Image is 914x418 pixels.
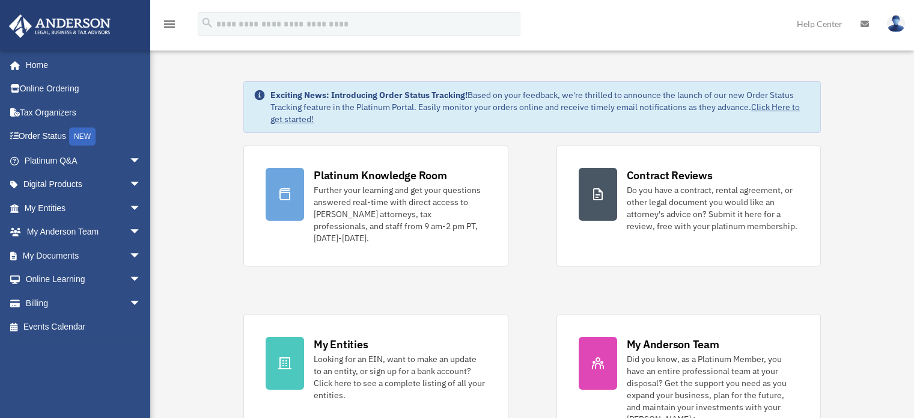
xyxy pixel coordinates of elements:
a: Billingarrow_drop_down [8,291,159,315]
a: Events Calendar [8,315,159,339]
a: Digital Productsarrow_drop_down [8,173,159,197]
div: Looking for an EIN, want to make an update to an entity, or sign up for a bank account? Click her... [314,353,486,401]
i: menu [162,17,177,31]
a: Online Ordering [8,77,159,101]
a: Order StatusNEW [8,124,159,149]
a: Home [8,53,153,77]
span: arrow_drop_down [129,149,153,173]
a: Platinum Knowledge Room Further your learning and get your questions answered real-time with dire... [243,146,508,266]
div: Contract Reviews [627,168,713,183]
a: Online Learningarrow_drop_down [8,268,159,292]
a: My Entitiesarrow_drop_down [8,196,159,220]
a: Tax Organizers [8,100,159,124]
div: My Entities [314,337,368,352]
a: menu [162,21,177,31]
a: My Anderson Teamarrow_drop_down [8,220,159,244]
div: NEW [69,128,96,146]
strong: Exciting News: Introducing Order Status Tracking! [270,90,468,100]
a: My Documentsarrow_drop_down [8,244,159,268]
img: User Pic [887,15,905,32]
div: Based on your feedback, we're thrilled to announce the launch of our new Order Status Tracking fe... [270,89,811,125]
div: Platinum Knowledge Room [314,168,447,183]
div: Further your learning and get your questions answered real-time with direct access to [PERSON_NAM... [314,184,486,244]
a: Platinum Q&Aarrow_drop_down [8,149,159,173]
a: Contract Reviews Do you have a contract, rental agreement, or other legal document you would like... [556,146,821,266]
div: My Anderson Team [627,337,719,352]
span: arrow_drop_down [129,291,153,316]
span: arrow_drop_down [129,196,153,221]
span: arrow_drop_down [129,173,153,197]
div: Do you have a contract, rental agreement, or other legal document you would like an attorney's ad... [627,184,799,232]
span: arrow_drop_down [129,244,153,268]
a: Click Here to get started! [270,102,800,124]
span: arrow_drop_down [129,268,153,292]
span: arrow_drop_down [129,220,153,245]
i: search [201,16,214,29]
img: Anderson Advisors Platinum Portal [5,14,114,38]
